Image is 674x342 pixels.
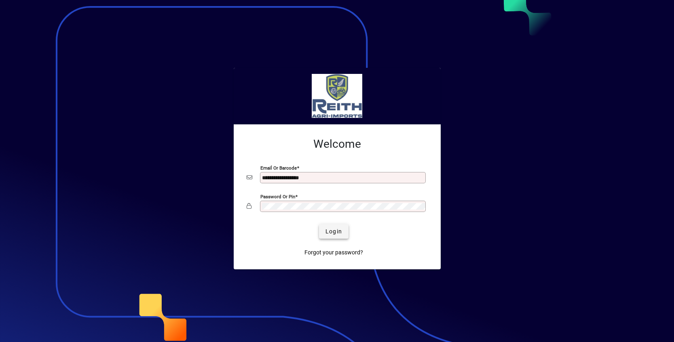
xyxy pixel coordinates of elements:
a: Forgot your password? [301,245,366,260]
mat-label: Password or Pin [260,194,295,199]
mat-label: Email or Barcode [260,165,297,171]
h2: Welcome [247,137,428,151]
span: Login [325,227,342,236]
button: Login [319,224,349,239]
span: Forgot your password? [304,248,363,257]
